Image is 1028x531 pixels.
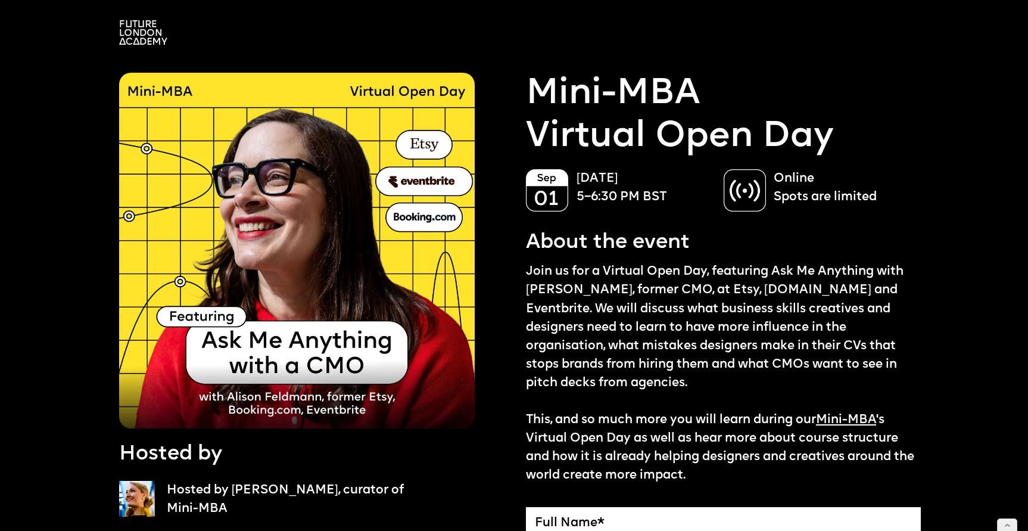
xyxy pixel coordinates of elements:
p: Online Spots are limited [774,169,909,206]
img: A logo saying in 3 lines: Future London Academy [119,20,167,45]
label: Full Name [535,516,912,531]
a: Mini-MBA [816,414,876,426]
p: Hosted by [PERSON_NAME], curator of Mini-MBA [167,481,410,518]
p: Hosted by [119,440,222,469]
p: About the event [526,229,690,257]
p: Join us for a Virtual Open Day, featuring Ask Me Anything with [PERSON_NAME], former CMO, at Etsy... [526,262,921,485]
p: [DATE] 5–6:30 PM BST [577,169,712,206]
a: Mini-MBAVirtual Open Day [526,73,834,159]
